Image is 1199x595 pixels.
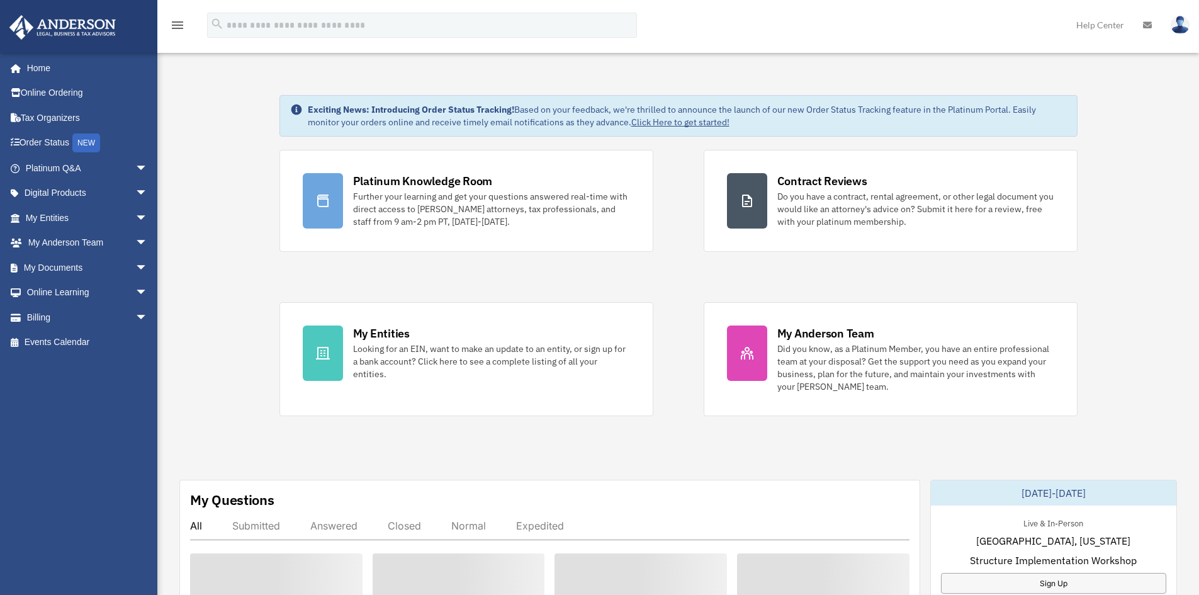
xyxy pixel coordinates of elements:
[9,130,167,156] a: Order StatusNEW
[9,230,167,256] a: My Anderson Teamarrow_drop_down
[704,302,1078,416] a: My Anderson Team Did you know, as a Platinum Member, you have an entire professional team at your...
[135,205,160,231] span: arrow_drop_down
[9,181,167,206] a: Digital Productsarrow_drop_down
[190,490,274,509] div: My Questions
[9,305,167,330] a: Billingarrow_drop_down
[9,280,167,305] a: Online Learningarrow_drop_down
[976,533,1130,548] span: [GEOGRAPHIC_DATA], [US_STATE]
[308,103,1067,128] div: Based on your feedback, we're thrilled to announce the launch of our new Order Status Tracking fe...
[279,150,653,252] a: Platinum Knowledge Room Further your learning and get your questions answered real-time with dire...
[135,181,160,207] span: arrow_drop_down
[353,343,630,380] div: Looking for an EIN, want to make an update to an entity, or sign up for a bank account? Click her...
[353,326,410,341] div: My Entities
[777,343,1054,393] div: Did you know, as a Platinum Member, you have an entire professional team at your disposal? Get th...
[135,156,160,181] span: arrow_drop_down
[631,116,729,128] a: Click Here to get started!
[135,255,160,281] span: arrow_drop_down
[9,205,167,230] a: My Entitiesarrow_drop_down
[9,55,160,81] a: Home
[135,280,160,306] span: arrow_drop_down
[310,519,357,532] div: Answered
[210,17,224,31] i: search
[1013,516,1093,529] div: Live & In-Person
[170,18,185,33] i: menu
[777,326,874,341] div: My Anderson Team
[9,255,167,280] a: My Documentsarrow_drop_down
[353,190,630,228] div: Further your learning and get your questions answered real-time with direct access to [PERSON_NAM...
[190,519,202,532] div: All
[9,330,167,355] a: Events Calendar
[308,104,514,115] strong: Exciting News: Introducing Order Status Tracking!
[135,305,160,331] span: arrow_drop_down
[451,519,486,532] div: Normal
[1171,16,1190,34] img: User Pic
[388,519,421,532] div: Closed
[9,105,167,130] a: Tax Organizers
[777,190,1054,228] div: Do you have a contract, rental agreement, or other legal document you would like an attorney's ad...
[704,150,1078,252] a: Contract Reviews Do you have a contract, rental agreement, or other legal document you would like...
[232,519,280,532] div: Submitted
[970,553,1137,568] span: Structure Implementation Workshop
[279,302,653,416] a: My Entities Looking for an EIN, want to make an update to an entity, or sign up for a bank accoun...
[353,173,493,189] div: Platinum Knowledge Room
[9,81,167,106] a: Online Ordering
[9,156,167,181] a: Platinum Q&Aarrow_drop_down
[72,133,100,152] div: NEW
[931,480,1176,506] div: [DATE]-[DATE]
[170,22,185,33] a: menu
[941,573,1166,594] a: Sign Up
[135,230,160,256] span: arrow_drop_down
[516,519,564,532] div: Expedited
[777,173,867,189] div: Contract Reviews
[6,15,120,40] img: Anderson Advisors Platinum Portal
